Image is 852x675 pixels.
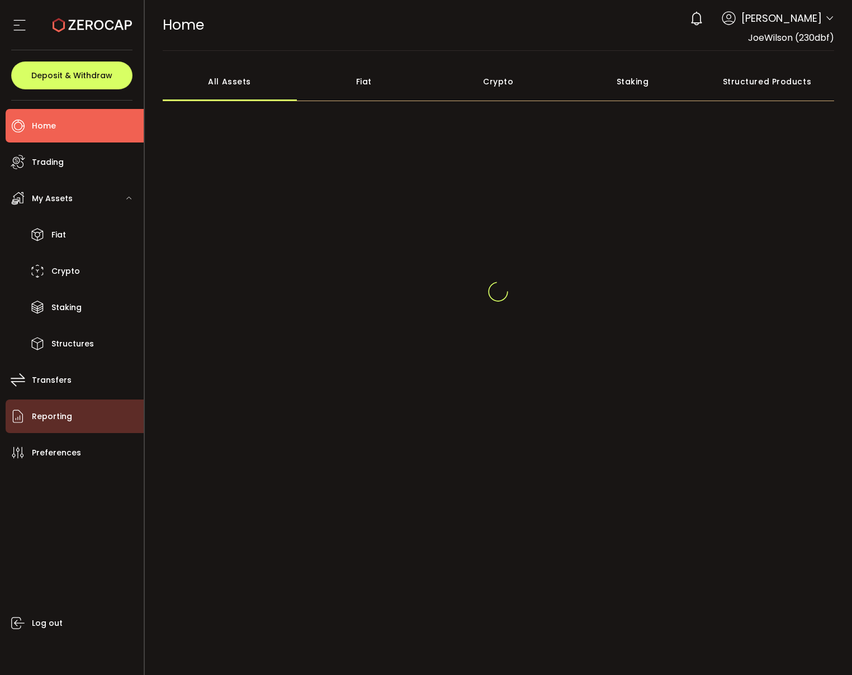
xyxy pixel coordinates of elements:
span: [PERSON_NAME] [741,11,822,26]
span: Trading [32,154,64,170]
div: Crypto [431,62,565,101]
span: Fiat [51,227,66,243]
span: Preferences [32,445,81,461]
button: Deposit & Withdraw [11,61,132,89]
div: Structured Products [700,62,834,101]
span: Log out [32,615,63,631]
span: Deposit & Withdraw [31,72,112,79]
span: My Assets [32,191,73,207]
span: Staking [51,300,82,316]
span: JoeWilson (230dbf) [748,31,834,44]
div: Staking [565,62,699,101]
span: Crypto [51,263,80,279]
span: Structures [51,336,94,352]
span: Home [32,118,56,134]
span: Reporting [32,408,72,425]
div: Fiat [297,62,431,101]
div: All Assets [163,62,297,101]
span: Home [163,15,204,35]
span: Transfers [32,372,72,388]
